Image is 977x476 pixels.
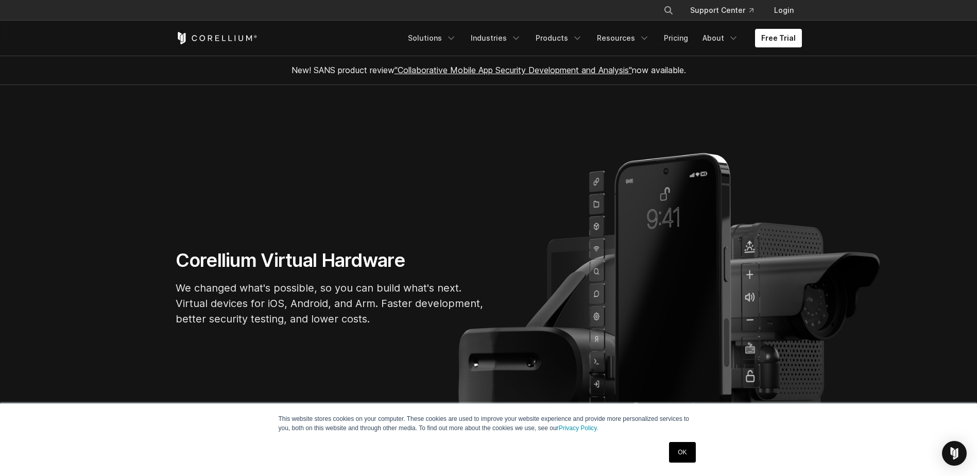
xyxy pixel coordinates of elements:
[176,249,485,272] h1: Corellium Virtual Hardware
[529,29,589,47] a: Products
[696,29,745,47] a: About
[395,65,632,75] a: "Collaborative Mobile App Security Development and Analysis"
[682,1,762,20] a: Support Center
[402,29,462,47] a: Solutions
[659,1,678,20] button: Search
[559,424,598,432] a: Privacy Policy.
[755,29,802,47] a: Free Trial
[176,32,258,44] a: Corellium Home
[651,1,802,20] div: Navigation Menu
[465,29,527,47] a: Industries
[658,29,694,47] a: Pricing
[766,1,802,20] a: Login
[292,65,686,75] span: New! SANS product review now available.
[279,414,699,433] p: This website stores cookies on your computer. These cookies are used to improve your website expe...
[402,29,802,47] div: Navigation Menu
[176,280,485,327] p: We changed what's possible, so you can build what's next. Virtual devices for iOS, Android, and A...
[942,441,967,466] div: Open Intercom Messenger
[669,442,695,463] a: OK
[591,29,656,47] a: Resources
